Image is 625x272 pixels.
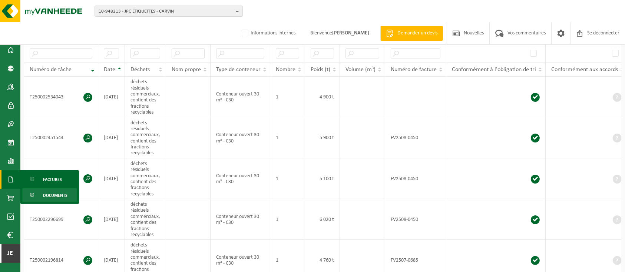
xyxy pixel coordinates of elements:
[320,135,334,141] font: 5 900 t
[310,30,332,36] font: Bienvenue
[30,258,63,263] font: T250002196814
[104,217,118,222] font: [DATE]
[43,178,62,182] font: Factures
[587,30,619,36] font: Se déconnecter
[22,172,77,186] a: Factures
[464,30,484,36] font: Nouvelles
[276,176,278,181] font: 1
[104,94,118,100] font: [DATE]
[251,30,295,36] font: Informations internes
[391,67,437,73] font: Numéro de facture
[276,67,295,73] font: Nombre
[391,217,418,222] font: FV2508-0450
[311,67,330,73] font: Poids (t)
[30,217,63,222] font: T250002296699
[216,67,261,73] font: Type de conteneur
[104,258,118,263] font: [DATE]
[320,176,334,181] font: 5 100 t
[130,202,160,238] font: déchets résiduels commerciaux, contient des fractions recyclables
[345,67,376,73] font: Volume (m³)
[30,94,63,100] font: T250002534043
[507,30,546,36] font: Vos commentaires
[380,26,443,41] a: Demander un devis
[7,250,13,257] font: je
[104,135,118,141] font: [DATE]
[276,258,278,263] font: 1
[452,67,536,73] font: Conformément à l'obligation de tri
[130,161,160,197] font: déchets résiduels commerciaux, contient des fractions recyclables
[130,79,160,115] font: déchets résiduels commerciaux, contient des fractions recyclables
[216,91,259,103] font: Conteneur ouvert 30 m³ - C30
[130,120,160,156] font: déchets résiduels commerciaux, contient des fractions recyclables
[95,6,243,17] button: 10-948213 - JPC ÉTIQUETTES - CARVIN
[570,22,625,44] a: Se déconnecter
[391,176,418,181] font: FV2508-0450
[391,135,418,141] font: FV2508-0450
[276,135,278,141] font: 1
[216,132,259,144] font: Conteneur ouvert 30 m³ - C30
[276,94,278,100] font: 1
[104,67,115,73] font: Date
[391,258,418,263] font: FV2507-0685
[30,135,63,141] font: T250002451544
[130,67,150,73] font: Déchets
[276,217,278,222] font: 1
[489,22,551,44] a: Vos commentaires
[216,173,259,184] font: Conteneur ouvert 30 m³ - C30
[99,9,174,14] font: 10-948213 - JPC ÉTIQUETTES - CARVIN
[43,194,67,198] font: Documents
[172,67,201,73] font: Nom propre
[22,188,77,202] a: Documents
[104,176,118,181] font: [DATE]
[447,22,489,44] a: Nouvelles
[332,30,369,36] font: [PERSON_NAME]
[216,214,259,225] font: Conteneur ouvert 30 m³ - C30
[397,30,437,36] font: Demander un devis
[30,67,72,73] font: Numéro de tâche
[320,217,334,222] font: 6 020 t
[320,94,334,100] font: 4 900 t
[216,255,259,266] font: Conteneur ouvert 30 m³ - C30
[551,67,618,73] font: Conformément aux accords
[320,258,334,263] font: 4 760 t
